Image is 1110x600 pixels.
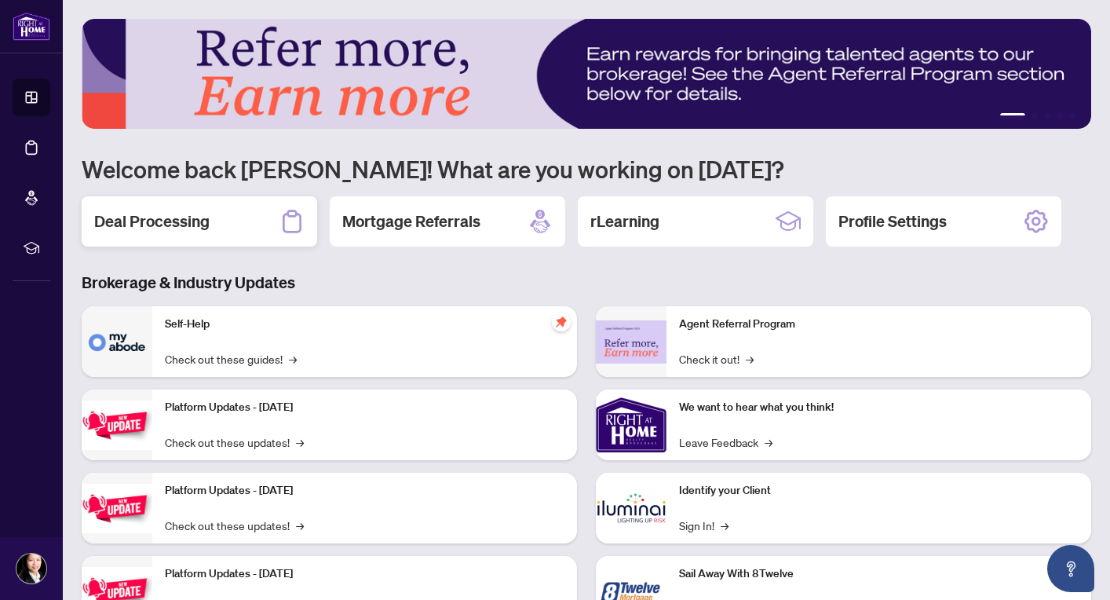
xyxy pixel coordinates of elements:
h2: Mortgage Referrals [342,210,480,232]
a: Check out these updates!→ [165,434,304,451]
h2: rLearning [590,210,659,232]
a: Check it out!→ [679,350,754,368]
button: 4 [1057,113,1063,119]
span: → [289,350,297,368]
span: → [296,517,304,534]
p: Agent Referral Program [679,316,1079,333]
img: logo [13,12,50,41]
img: Platform Updates - July 8, 2025 [82,484,152,533]
button: Open asap [1047,545,1094,592]
a: Check out these guides!→ [165,350,297,368]
button: 5 [1069,113,1075,119]
p: We want to hear what you think! [679,399,1079,416]
button: 2 [1031,113,1038,119]
a: Check out these updates!→ [165,517,304,534]
p: Identify your Client [679,482,1079,499]
button: 3 [1044,113,1050,119]
img: Agent Referral Program [596,320,666,364]
p: Platform Updates - [DATE] [165,565,564,583]
a: Leave Feedback→ [679,434,772,451]
button: 1 [1000,113,1025,119]
h3: Brokerage & Industry Updates [82,272,1091,294]
p: Platform Updates - [DATE] [165,399,564,416]
img: Platform Updates - July 21, 2025 [82,401,152,450]
span: pushpin [552,313,571,331]
span: → [746,350,754,368]
span: → [765,434,772,451]
a: Sign In!→ [679,517,728,534]
img: Slide 0 [82,19,1091,129]
p: Self-Help [165,316,564,333]
img: Self-Help [82,306,152,377]
h1: Welcome back [PERSON_NAME]! What are you working on [DATE]? [82,154,1091,184]
img: Identify your Client [596,473,666,543]
p: Sail Away With 8Twelve [679,565,1079,583]
h2: Deal Processing [94,210,210,232]
span: → [296,434,304,451]
img: Profile Icon [16,554,46,584]
img: We want to hear what you think! [596,390,666,460]
h2: Profile Settings [838,210,947,232]
p: Platform Updates - [DATE] [165,482,564,499]
span: → [721,517,728,534]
